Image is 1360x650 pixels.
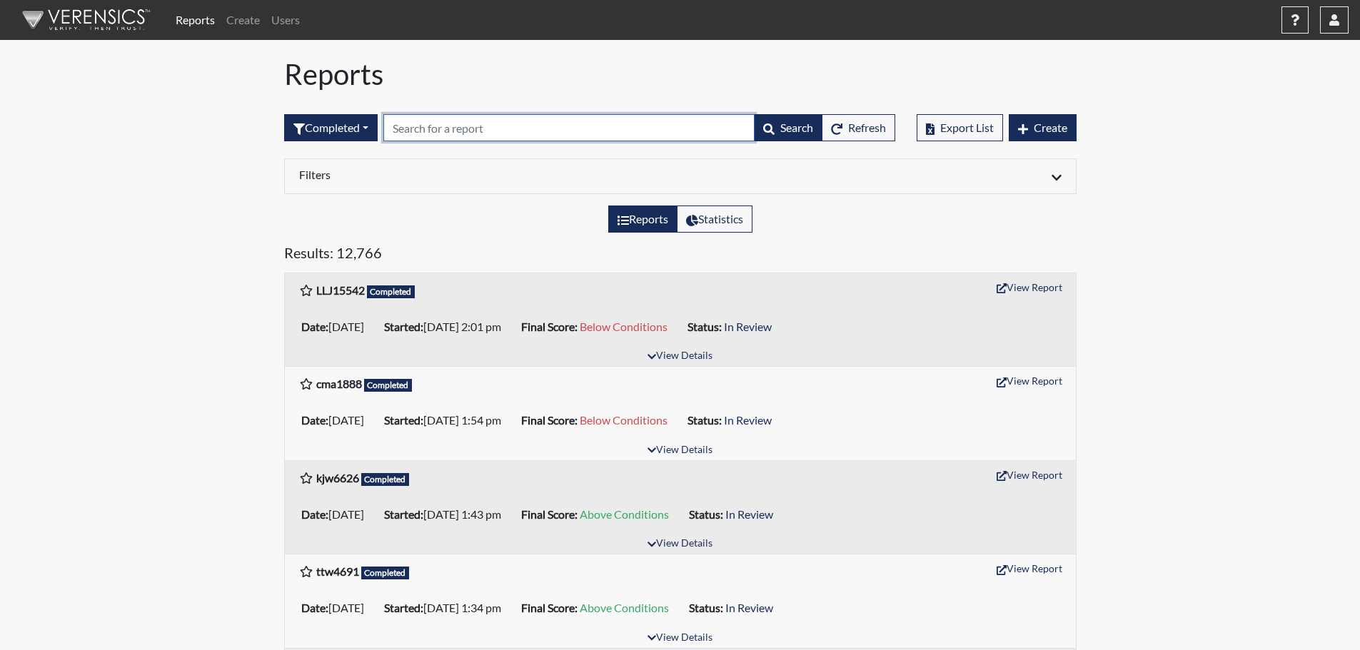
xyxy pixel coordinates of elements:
[266,6,306,34] a: Users
[521,507,578,521] b: Final Score:
[917,114,1003,141] button: Export List
[724,320,772,333] span: In Review
[848,121,886,134] span: Refresh
[521,320,578,333] b: Final Score:
[361,473,410,486] span: Completed
[990,464,1069,486] button: View Report
[990,370,1069,392] button: View Report
[725,507,773,521] span: In Review
[384,601,423,614] b: Started:
[689,601,723,614] b: Status:
[367,285,415,298] span: Completed
[990,276,1069,298] button: View Report
[170,6,221,34] a: Reports
[580,413,668,427] span: Below Conditions
[725,601,773,614] span: In Review
[301,507,328,521] b: Date:
[384,413,423,427] b: Started:
[301,413,328,427] b: Date:
[288,168,1072,185] div: Click to expand/collapse filters
[580,320,668,333] span: Below Conditions
[384,507,423,521] b: Started:
[301,601,328,614] b: Date:
[580,507,669,521] span: Above Conditions
[940,121,994,134] span: Export List
[641,441,719,460] button: View Details
[689,507,723,521] b: Status:
[284,57,1077,91] h1: Reports
[1009,114,1077,141] button: Create
[822,114,895,141] button: Refresh
[641,534,719,554] button: View Details
[724,413,772,427] span: In Review
[316,283,365,297] b: LLJ15542
[1034,121,1067,134] span: Create
[378,409,515,432] li: [DATE] 1:54 pm
[378,503,515,526] li: [DATE] 1:43 pm
[316,564,359,578] b: ttw4691
[521,601,578,614] b: Final Score:
[221,6,266,34] a: Create
[780,121,813,134] span: Search
[296,596,378,619] li: [DATE]
[383,114,755,141] input: Search by Registration ID, Interview Number, or Investigation Name.
[296,315,378,338] li: [DATE]
[677,205,752,233] label: View statistics about completed interviews
[316,377,362,390] b: cma1888
[687,413,722,427] b: Status:
[301,320,328,333] b: Date:
[641,347,719,366] button: View Details
[364,379,413,392] span: Completed
[608,205,678,233] label: View the list of reports
[296,409,378,432] li: [DATE]
[521,413,578,427] b: Final Score:
[990,557,1069,579] button: View Report
[687,320,722,333] b: Status:
[384,320,423,333] b: Started:
[754,114,822,141] button: Search
[641,629,719,648] button: View Details
[296,503,378,526] li: [DATE]
[316,471,359,484] b: kjw6626
[378,596,515,619] li: [DATE] 1:34 pm
[284,114,378,141] div: Filter by interview status
[284,114,378,141] button: Completed
[378,315,515,338] li: [DATE] 2:01 pm
[580,601,669,614] span: Above Conditions
[361,567,410,579] span: Completed
[284,244,1077,267] h5: Results: 12,766
[299,168,670,181] h6: Filters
